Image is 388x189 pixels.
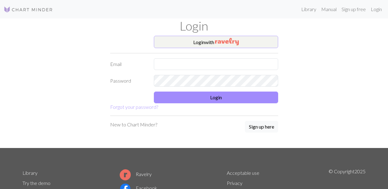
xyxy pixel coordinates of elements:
[154,92,278,103] button: Login
[319,3,339,15] a: Manual
[227,170,259,176] a: Acceptable use
[4,6,53,13] img: Logo
[120,171,152,177] a: Ravelry
[22,180,50,186] a: Try the demo
[106,58,150,70] label: Email
[19,18,370,33] h1: Login
[245,121,278,133] a: Sign up here
[110,104,158,110] a: Forgot your password?
[154,36,278,48] button: Loginwith
[245,121,278,133] button: Sign up here
[215,38,239,45] img: Ravelry
[299,3,319,15] a: Library
[22,170,38,176] a: Library
[227,180,242,186] a: Privacy
[110,121,157,128] p: New to Chart Minder?
[106,75,150,87] label: Password
[120,169,131,180] img: Ravelry logo
[368,3,384,15] a: Login
[339,3,368,15] a: Sign up free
